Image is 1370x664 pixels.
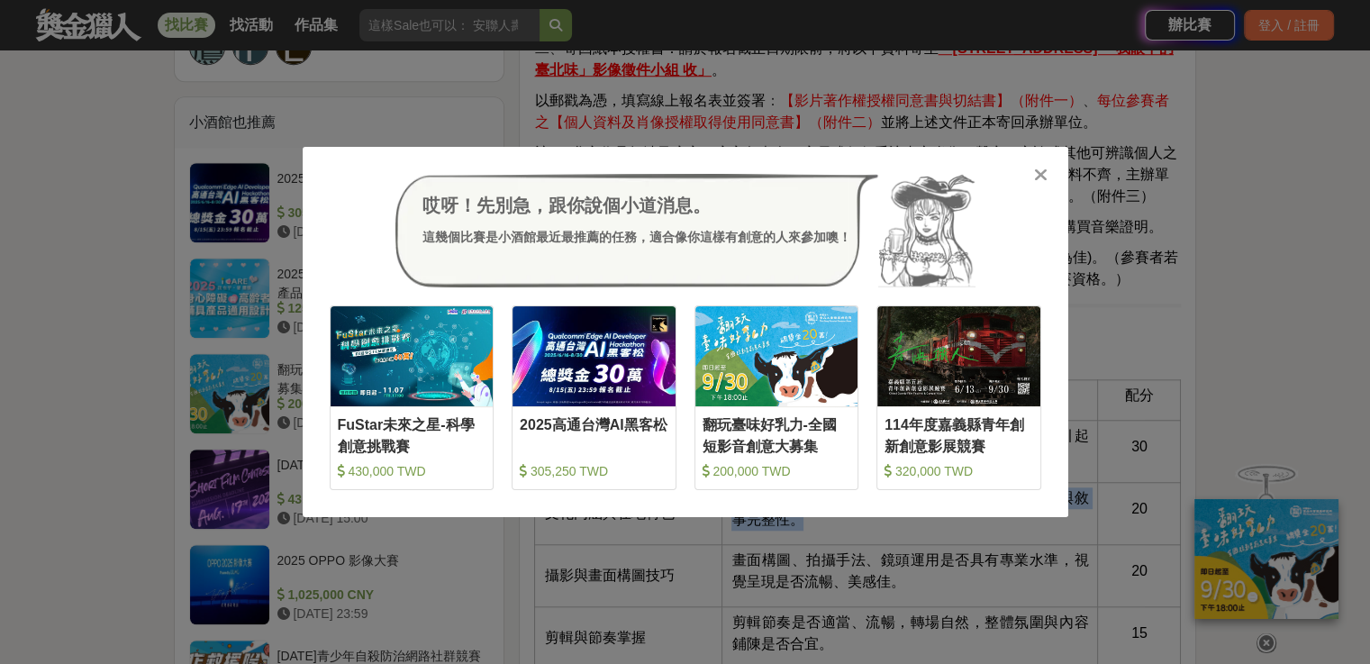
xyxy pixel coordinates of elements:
div: 這幾個比賽是小酒館最近最推薦的任務，適合像你這樣有創意的人來參加噢！ [422,228,851,247]
div: 200,000 TWD [703,462,851,480]
a: Cover ImageFuStar未來之星-科學創意挑戰賽 430,000 TWD [330,305,494,490]
div: 430,000 TWD [338,462,486,480]
div: 114年度嘉義縣青年創新創意影展競賽 [885,414,1033,455]
div: 2025高通台灣AI黑客松 [520,414,668,455]
img: Cover Image [877,306,1040,406]
a: Cover Image2025高通台灣AI黑客松 305,250 TWD [512,305,676,490]
div: 哎呀！先別急，跟你說個小道消息。 [422,192,851,219]
div: 320,000 TWD [885,462,1033,480]
img: Cover Image [695,306,858,406]
img: Cover Image [331,306,494,406]
div: 305,250 TWD [520,462,668,480]
a: Cover Image114年度嘉義縣青年創新創意影展競賽 320,000 TWD [876,305,1041,490]
img: Avatar [878,174,975,287]
div: 翻玩臺味好乳力-全國短影音創意大募集 [703,414,851,455]
a: Cover Image翻玩臺味好乳力-全國短影音創意大募集 200,000 TWD [694,305,859,490]
img: Cover Image [513,306,676,406]
div: FuStar未來之星-科學創意挑戰賽 [338,414,486,455]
